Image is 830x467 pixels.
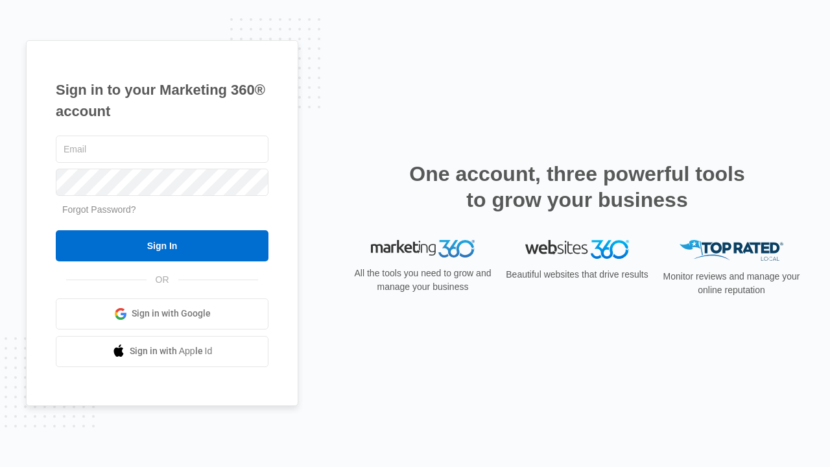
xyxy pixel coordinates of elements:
[56,230,268,261] input: Sign In
[659,270,804,297] p: Monitor reviews and manage your online reputation
[350,267,495,294] p: All the tools you need to grow and manage your business
[56,298,268,329] a: Sign in with Google
[504,268,650,281] p: Beautiful websites that drive results
[62,204,136,215] a: Forgot Password?
[371,240,475,258] img: Marketing 360
[147,273,178,287] span: OR
[56,79,268,122] h1: Sign in to your Marketing 360® account
[56,336,268,367] a: Sign in with Apple Id
[130,344,213,358] span: Sign in with Apple Id
[56,136,268,163] input: Email
[132,307,211,320] span: Sign in with Google
[405,161,749,213] h2: One account, three powerful tools to grow your business
[680,240,783,261] img: Top Rated Local
[525,240,629,259] img: Websites 360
